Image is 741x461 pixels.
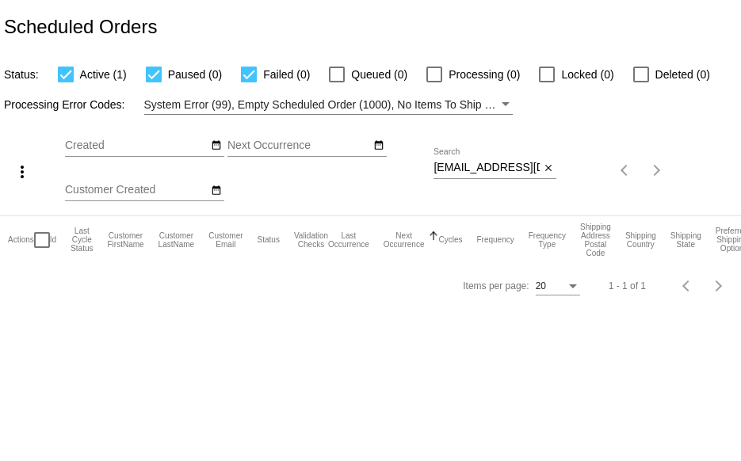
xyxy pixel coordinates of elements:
button: Change sorting for ShippingPostcode [580,223,611,257]
button: Next page [703,270,735,302]
div: Items per page: [463,280,529,291]
button: Change sorting for ShippingCountry [625,231,656,249]
button: Change sorting for CustomerFirstName [107,231,143,249]
mat-icon: date_range [211,139,222,152]
span: Queued (0) [351,65,407,84]
input: Customer Created [65,184,208,196]
mat-select: Filter by Processing Error Codes [144,95,513,115]
span: Paused (0) [168,65,222,84]
mat-icon: date_range [373,139,384,152]
button: Clear [540,160,556,177]
mat-icon: close [543,162,554,175]
button: Previous page [671,270,703,302]
mat-select: Items per page: [536,281,580,292]
span: 20 [536,280,546,291]
input: Created [65,139,208,152]
mat-icon: more_vert [13,162,32,181]
button: Change sorting for NextOccurrenceUtc [384,231,425,249]
button: Change sorting for CustomerLastName [159,231,195,249]
span: Active (1) [80,65,127,84]
button: Change sorting for LastOccurrenceUtc [328,231,369,249]
button: Change sorting for LastProcessingCycleId [71,227,93,253]
input: Next Occurrence [227,139,370,152]
button: Change sorting for Frequency [476,235,514,245]
input: Search [434,162,540,174]
button: Previous page [609,154,641,186]
mat-header-cell: Validation Checks [294,216,328,264]
span: Locked (0) [561,65,613,84]
span: Deleted (0) [655,65,710,84]
span: Status: [4,68,39,81]
button: Change sorting for CustomerEmail [208,231,243,249]
button: Change sorting for FrequencyType [529,231,566,249]
button: Change sorting for Status [258,235,280,245]
span: Processing Error Codes: [4,98,125,111]
h2: Scheduled Orders [4,16,157,38]
div: 1 - 1 of 1 [609,280,646,291]
mat-icon: date_range [211,185,222,197]
mat-header-cell: Actions [8,216,34,264]
button: Change sorting for Id [50,235,56,245]
button: Next page [641,154,673,186]
span: Failed (0) [263,65,310,84]
span: Processing (0) [449,65,520,84]
button: Change sorting for ShippingState [670,231,701,249]
button: Change sorting for Cycles [438,235,462,245]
